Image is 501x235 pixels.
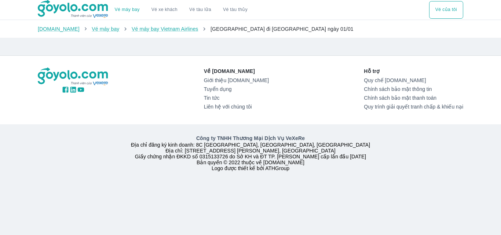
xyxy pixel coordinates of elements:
[183,1,217,19] a: Vé tàu lửa
[364,86,463,92] a: Chính sách bảo mật thông tin
[364,77,463,83] a: Quy chế [DOMAIN_NAME]
[33,135,468,171] div: Địa chỉ đăng ký kinh doanh: 8C [GEOGRAPHIC_DATA], [GEOGRAPHIC_DATA], [GEOGRAPHIC_DATA] Địa chỉ: [...
[92,26,119,32] a: Vé máy bay
[204,86,269,92] a: Tuyển dụng
[211,26,354,32] span: [GEOGRAPHIC_DATA] đi [GEOGRAPHIC_DATA] ngày 01/01
[204,95,269,101] a: Tin tức
[39,135,462,142] p: Công ty TNHH Thương Mại Dịch Vụ VeXeRe
[38,26,80,32] a: [DOMAIN_NAME]
[38,67,109,86] img: logo
[38,25,463,33] nav: breadcrumb
[109,1,253,19] div: choose transportation mode
[132,26,198,32] a: Vé máy bay Vietnam Airlines
[151,7,178,12] a: Vé xe khách
[204,104,269,110] a: Liên hệ với chúng tôi
[364,67,463,75] p: Hỗ trợ
[364,95,463,101] a: Chính sách bảo mật thanh toán
[115,7,140,12] a: Vé máy bay
[204,77,269,83] a: Giới thiệu [DOMAIN_NAME]
[217,1,253,19] button: Vé tàu thủy
[429,1,463,19] button: Vé của tôi
[429,1,463,19] div: choose transportation mode
[204,67,269,75] p: Về [DOMAIN_NAME]
[364,104,463,110] a: Quy trình giải quyết tranh chấp & khiếu nại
